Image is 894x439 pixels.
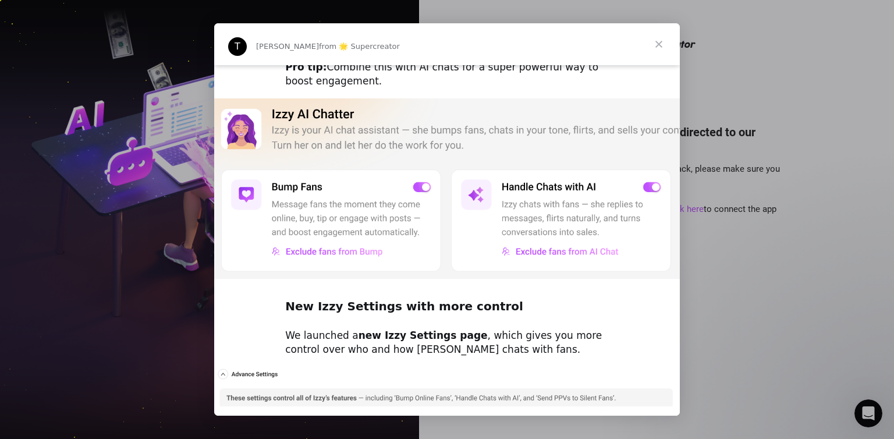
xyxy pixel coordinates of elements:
[285,329,609,357] div: We launched a , which gives you more control over who and how [PERSON_NAME] chats with fans.
[359,330,488,341] b: new Izzy Settings page
[285,61,327,73] b: Pro tip:
[638,23,680,65] span: Close
[256,42,319,51] span: [PERSON_NAME]
[285,61,609,88] div: Combine this with AI chats for a super powerful way to boost engagement.
[319,42,400,51] span: from 🌟 Supercreator
[228,37,247,56] div: Profile image for Tanya
[285,299,609,320] h2: New Izzy Settings with more control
